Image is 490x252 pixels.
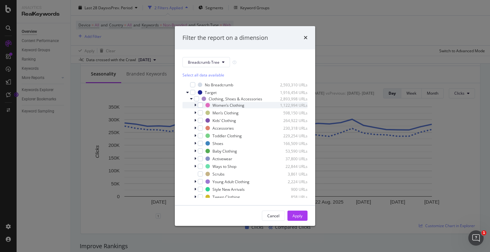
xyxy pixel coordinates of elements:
[276,187,308,192] div: 900 URLs
[182,34,268,42] div: Filter the report on a dimension
[276,171,308,177] div: 3,861 URLs
[212,164,236,169] div: Ways to Shop
[182,57,230,67] button: Breadcrumb Tree
[212,133,242,139] div: Toddler Clothing
[212,171,225,177] div: Scrubs
[212,126,234,131] div: Accessories
[287,211,308,221] button: Apply
[212,118,236,123] div: Kids’ Clothing
[212,148,237,154] div: Baby Clothing
[212,141,223,146] div: Shoes
[276,103,308,108] div: 1,122,994 URLs
[212,156,232,162] div: Activewear
[212,103,244,108] div: Women’s Clothing
[468,230,484,246] iframe: Intercom live chat
[276,118,308,123] div: 264,922 URLs
[276,110,308,116] div: 598,150 URLs
[276,96,308,102] div: 2,893,998 URLs
[276,156,308,162] div: 37,800 URLs
[304,34,308,42] div: times
[481,230,486,235] span: 1
[212,194,240,200] div: Tween Clothing
[276,126,308,131] div: 230,318 URLs
[209,96,262,102] div: Clothing, Shoes & Accessories
[276,141,308,146] div: 166,509 URLs
[212,187,245,192] div: Style New Arrivals
[188,60,219,65] span: Breadcrumb Tree
[276,90,308,95] div: 1,916,454 URLs
[293,213,302,219] div: Apply
[205,82,233,88] div: No Breadcrumb
[205,90,217,95] div: Target
[262,211,285,221] button: Cancel
[276,148,308,154] div: 53,590 URLs
[276,164,308,169] div: 22,844 URLs
[276,194,308,200] div: 858 URLs
[267,213,279,219] div: Cancel
[276,179,308,184] div: 2,224 URLs
[276,82,308,88] div: 2,593,310 URLs
[276,133,308,139] div: 229,254 URLs
[175,26,315,226] div: modal
[182,72,308,78] div: Select all data available
[212,179,249,184] div: Young Adult Clothing
[212,110,239,116] div: Men’s Clothing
